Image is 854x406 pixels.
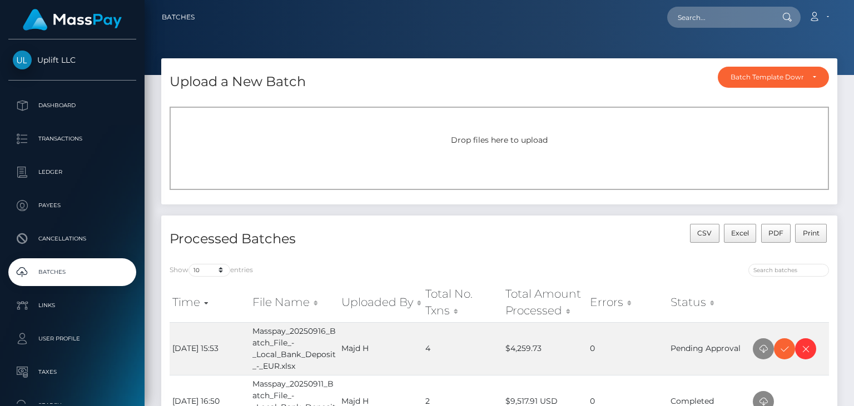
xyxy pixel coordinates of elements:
span: PDF [768,229,783,237]
th: Status: activate to sort column ascending [668,283,750,322]
a: Batches [162,6,195,29]
th: Time: activate to sort column ascending [170,283,250,322]
button: Print [795,224,827,243]
button: CSV [690,224,719,243]
p: Transactions [13,131,132,147]
button: Batch Template Download [718,67,829,88]
input: Search... [667,7,772,28]
a: Transactions [8,125,136,153]
th: File Name: activate to sort column ascending [250,283,339,322]
th: Total No. Txns: activate to sort column ascending [423,283,502,322]
img: Uplift LLC [13,51,32,69]
span: Drop files here to upload [451,135,548,145]
td: 4 [423,322,502,375]
td: Majd H [339,322,423,375]
div: Batch Template Download [731,73,803,82]
p: User Profile [13,330,132,347]
th: Total Amount Processed: activate to sort column ascending [503,283,587,322]
span: Uplift LLC [8,55,136,65]
a: Payees [8,192,136,219]
h4: Processed Batches [170,229,491,249]
a: Dashboard [8,92,136,119]
td: Masspay_20250916_Batch_File_-_Local_Bank_Deposit_-_EUR.xlsx [250,322,339,375]
td: [DATE] 15:53 [170,322,250,375]
p: Payees [13,197,132,214]
p: Links [13,297,132,314]
th: Uploaded By: activate to sort column ascending [339,283,423,322]
th: Errors: activate to sort column ascending [587,283,668,322]
label: Show entries [170,264,253,277]
a: User Profile [8,325,136,353]
p: Taxes [13,364,132,380]
a: Cancellations [8,225,136,253]
td: Pending Approval [668,322,750,375]
h4: Upload a New Batch [170,72,306,92]
p: Dashboard [13,97,132,114]
button: Excel [724,224,757,243]
td: $4,259.73 [503,322,587,375]
p: Cancellations [13,230,132,247]
button: PDF [761,224,791,243]
img: MassPay Logo [23,9,122,31]
a: Ledger [8,158,136,186]
span: Excel [731,229,749,237]
input: Search batches [748,264,829,277]
a: Batches [8,258,136,286]
a: Taxes [8,358,136,386]
a: Links [8,292,136,319]
span: Print [803,229,820,237]
select: Showentries [188,264,230,277]
span: CSV [697,229,712,237]
p: Batches [13,264,132,280]
p: Ledger [13,164,132,181]
td: 0 [587,322,668,375]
